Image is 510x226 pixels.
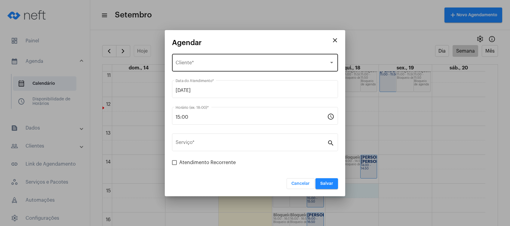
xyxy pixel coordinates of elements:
input: Pesquisar serviço [176,141,327,146]
button: Cancelar [287,178,315,189]
span: Selecione o Cliente [176,61,329,67]
button: Salvar [315,178,338,189]
mat-icon: search [327,139,334,146]
mat-icon: schedule [327,113,334,120]
span: Agendar [172,39,202,47]
input: Horário [176,115,327,120]
span: Cancelar [291,182,310,186]
span: Atendimento Recorrente [179,159,236,166]
span: Salvar [320,182,333,186]
mat-icon: close [331,37,339,44]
